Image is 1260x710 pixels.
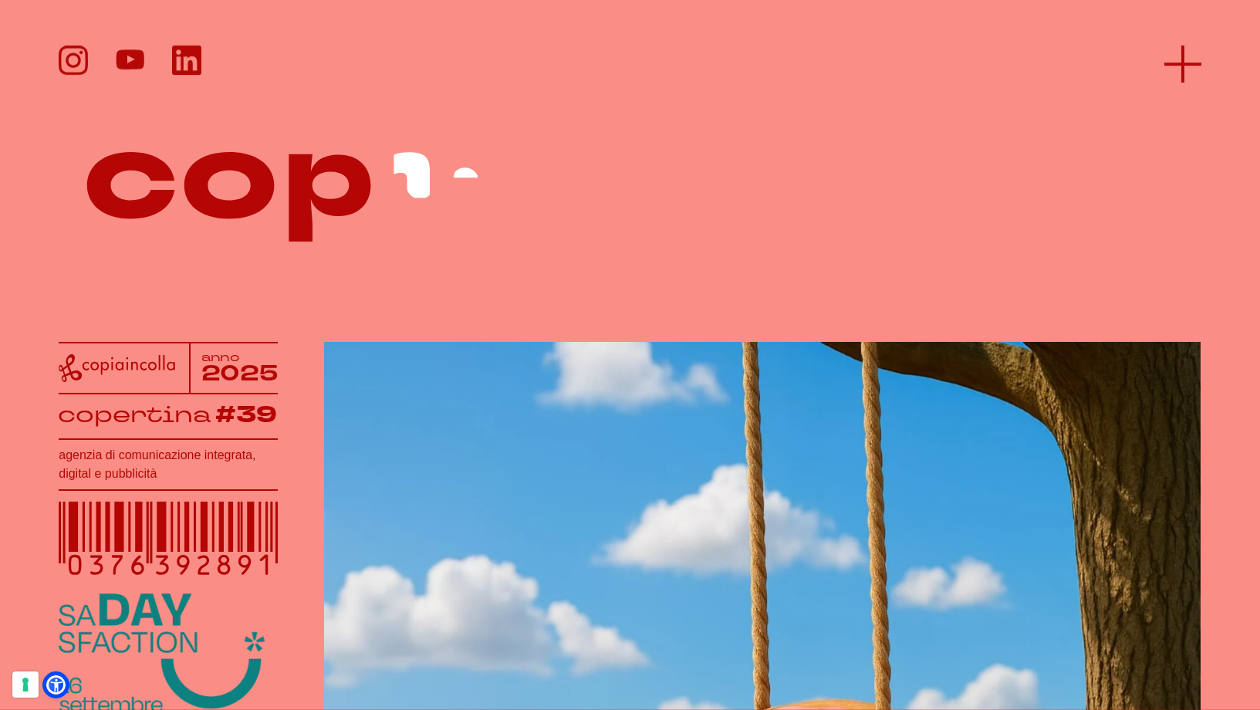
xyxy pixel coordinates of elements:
tspan: #39 [215,400,277,432]
tspan: copertina [58,400,211,430]
a: Open Accessibility Menu [46,675,66,695]
h1: agenzia di comunicazione integrata, digital e pubblicità [59,446,278,483]
tspan: 2025 [201,358,279,388]
button: Le tue preferenze relative al consenso per le tecnologie di tracciamento [12,671,39,698]
tspan: anno [201,349,241,365]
